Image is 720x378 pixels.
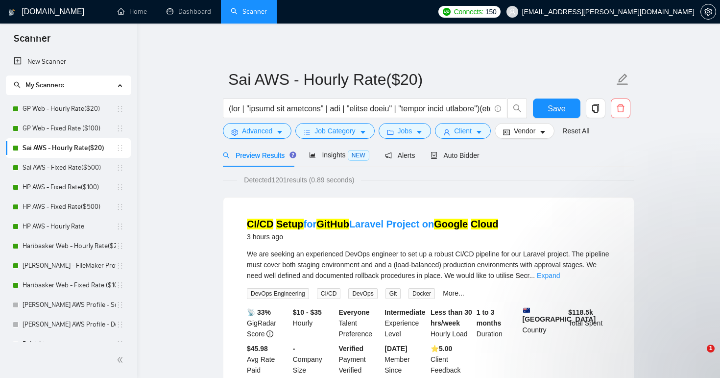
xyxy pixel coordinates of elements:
[6,217,131,236] li: HP AWS - Hourly Rate
[416,128,423,136] span: caret-down
[23,315,116,334] a: [PERSON_NAME] AWS Profile - DevOps
[116,125,124,132] span: holder
[6,256,131,276] li: Koushik - FileMaker Profile
[25,81,64,89] span: My Scanners
[611,99,630,118] button: delete
[6,138,131,158] li: Sai AWS - Hourly Rate($20)
[477,308,502,327] b: 1 to 3 months
[616,73,629,86] span: edit
[429,343,475,376] div: Client Feedback
[533,99,580,118] button: Save
[529,272,535,279] span: ...
[471,219,499,229] mark: Cloud
[701,8,716,16] span: setting
[6,276,131,295] li: Haribasker Web - Fixed Rate ($100)
[116,144,124,152] span: holder
[23,177,116,197] a: HP AWS - Fixed Rate($100)
[6,197,131,217] li: HP AWS - Fixed Rate($500)
[23,256,116,276] a: [PERSON_NAME] - FileMaker Profile
[385,151,415,159] span: Alerts
[611,104,630,113] span: delete
[117,355,126,365] span: double-left
[14,52,123,72] a: New Scanner
[14,81,64,89] span: My Scanners
[116,223,124,230] span: holder
[293,345,295,353] b: -
[443,8,451,16] img: upwork-logo.png
[23,276,116,295] a: Haribasker Web - Fixed Rate ($100)
[687,345,710,368] iframe: Intercom live chat
[229,102,490,115] input: Search Freelance Jobs...
[337,343,383,376] div: Payment Verified
[408,288,435,299] span: Docker
[116,183,124,191] span: holder
[385,152,392,159] span: notification
[384,308,425,316] b: Intermediate
[508,104,527,113] span: search
[339,345,364,353] b: Verified
[247,219,498,229] a: CI/CD SetupforGitHubLaravel Project onGoogle Cloud
[116,301,124,309] span: holder
[431,151,479,159] span: Auto Bidder
[116,340,124,348] span: holder
[116,242,124,250] span: holder
[521,307,567,339] div: Country
[6,334,131,354] li: Balaji Linux
[116,105,124,113] span: holder
[276,128,283,136] span: caret-down
[387,128,394,136] span: folder
[6,177,131,197] li: HP AWS - Fixed Rate($100)
[247,250,609,279] span: We are seeking an experienced DevOps engineer to set up a robust CI/CD pipeline for our Laravel p...
[309,151,316,158] span: area-chart
[523,307,596,323] b: [GEOGRAPHIC_DATA]
[523,307,530,314] img: 🇦🇺
[454,6,483,17] span: Connects:
[562,126,589,136] a: Reset All
[431,152,437,159] span: robot
[509,8,516,15] span: user
[514,126,535,136] span: Vendor
[548,102,565,115] span: Save
[23,158,116,177] a: Sai AWS - Fixed Rate($500)
[6,158,131,177] li: Sai AWS - Fixed Rate($500)
[247,345,268,353] b: $45.98
[6,295,131,315] li: Hariprasad AWS Profile - Solutions Architect
[6,236,131,256] li: Haribasker Web - Hourly Rate($25)
[6,99,131,119] li: GP Web - Hourly Rate($20)
[291,307,337,339] div: Hourly
[385,288,401,299] span: Git
[700,4,716,20] button: setting
[434,219,468,229] mark: Google
[118,7,147,16] a: homeHome
[586,104,605,113] span: copy
[23,217,116,236] a: HP AWS - Hourly Rate
[242,126,272,136] span: Advanced
[6,31,58,52] span: Scanner
[23,334,116,354] a: Balaji Linux
[348,288,377,299] span: DevOps
[586,99,605,118] button: copy
[293,308,322,316] b: $10 - $35
[309,151,369,159] span: Insights
[429,307,475,339] div: Hourly Load
[360,128,366,136] span: caret-down
[23,197,116,217] a: HP AWS - Fixed Rate($500)
[475,307,521,339] div: Duration
[231,128,238,136] span: setting
[431,345,452,353] b: ⭐️ 5.00
[276,219,304,229] mark: Setup
[443,289,464,297] a: More...
[314,126,355,136] span: Job Category
[348,150,369,161] span: NEW
[223,152,230,159] span: search
[476,128,482,136] span: caret-down
[14,81,21,88] span: search
[23,138,116,158] a: Sai AWS - Hourly Rate($20)
[245,307,291,339] div: GigRadar Score
[247,288,309,299] span: DevOps Engineering
[304,128,311,136] span: bars
[291,343,337,376] div: Company Size
[116,164,124,172] span: holder
[435,123,491,139] button: userClientcaret-down
[23,99,116,119] a: GP Web - Hourly Rate($20)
